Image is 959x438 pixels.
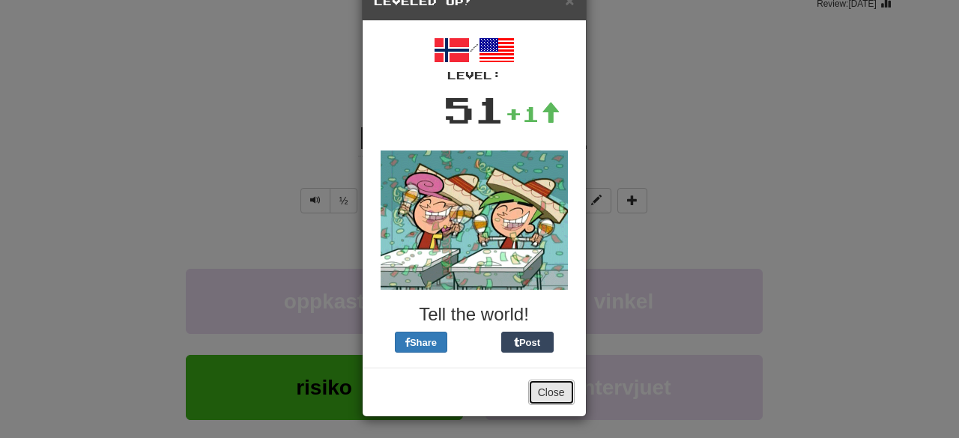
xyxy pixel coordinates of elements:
button: Share [395,332,447,353]
div: 51 [444,83,505,136]
button: Post [501,332,554,353]
h3: Tell the world! [374,305,575,324]
iframe: X Post Button [447,332,501,353]
div: / [374,32,575,83]
img: fairly-odd-parents-da00311291977d55ff188899e898f38bf0ea27628e4b7d842fa96e17094d9a08.gif [381,150,568,290]
div: +1 [505,99,560,129]
button: Close [528,380,575,405]
div: Level: [374,68,575,83]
